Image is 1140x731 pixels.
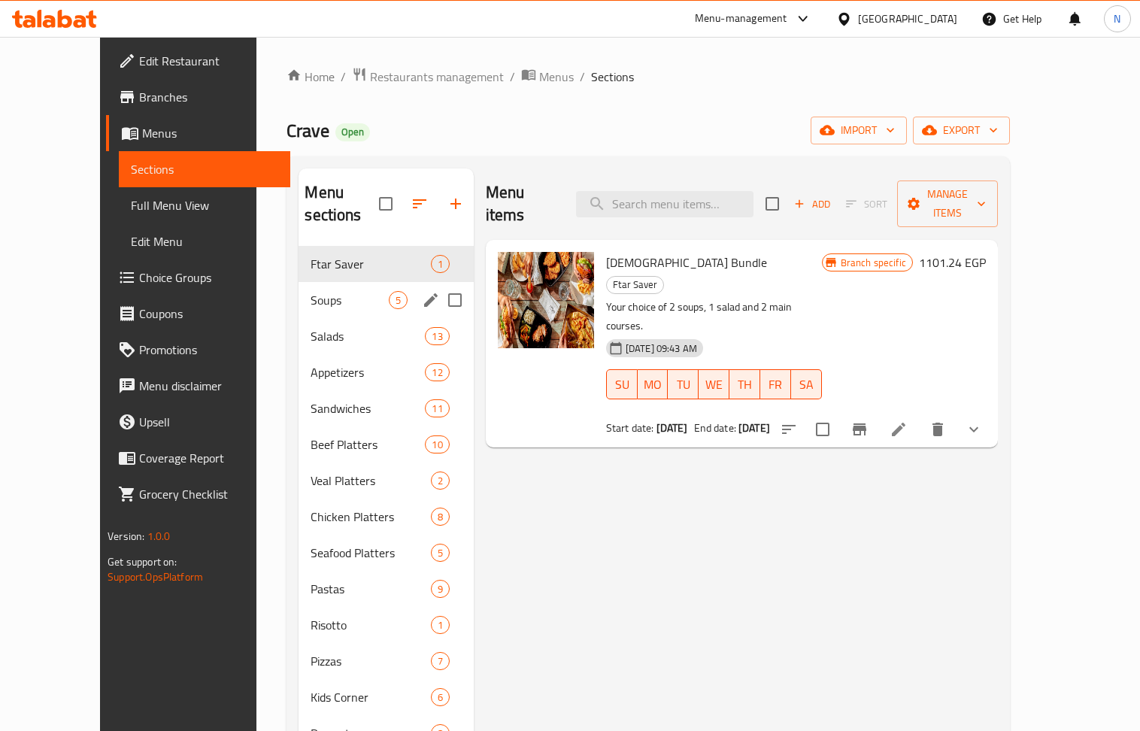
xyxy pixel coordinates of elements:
span: Manage items [909,185,986,223]
span: Branches [139,88,278,106]
a: Coupons [106,296,290,332]
button: Add section [438,186,474,222]
button: Branch-specific-item [841,411,878,447]
span: Coverage Report [139,449,278,467]
span: Select section first [836,193,897,216]
h2: Menu items [486,181,558,226]
h6: 1101.24 EGP [919,252,986,273]
button: WE [699,369,729,399]
span: 13 [426,329,448,344]
span: 9 [432,582,449,596]
div: Risotto [311,616,430,634]
span: Edit Restaurant [139,52,278,70]
span: Crave [287,114,329,147]
a: Full Menu View [119,187,290,223]
span: [DEMOGRAPHIC_DATA] Bundle [606,251,767,274]
div: items [431,652,450,670]
span: N [1114,11,1120,27]
p: Your choice of 2 soups, 1 salad and 2 main courses. [606,298,822,335]
span: 12 [426,365,448,380]
button: delete [920,411,956,447]
span: TH [735,374,754,396]
button: TU [668,369,699,399]
button: edit [420,289,442,311]
h2: Menu sections [305,181,378,226]
button: TH [729,369,760,399]
span: Ftar Saver [607,276,663,293]
button: Manage items [897,180,998,227]
span: Menu disclaimer [139,377,278,395]
div: [GEOGRAPHIC_DATA] [858,11,957,27]
span: 1 [432,257,449,271]
div: Ftar Saver1 [299,246,473,282]
span: Grocery Checklist [139,485,278,503]
a: Menus [521,67,574,86]
span: Beef Platters [311,435,425,453]
span: Kids Corner [311,688,430,706]
div: Veal Platters [311,472,430,490]
a: Coverage Report [106,440,290,476]
div: Sandwiches11 [299,390,473,426]
span: Add item [788,193,836,216]
div: Ftar Saver [606,276,664,294]
li: / [510,68,515,86]
span: Choice Groups [139,268,278,287]
span: Select to update [807,414,838,445]
button: show more [956,411,992,447]
img: Iftar Bundle [498,252,594,348]
button: sort-choices [771,411,807,447]
div: items [389,291,408,309]
span: Restaurants management [370,68,504,86]
div: items [425,435,449,453]
span: 6 [432,690,449,705]
span: 1 [432,618,449,632]
div: Pastas9 [299,571,473,607]
span: Seafood Platters [311,544,430,562]
a: Home [287,68,335,86]
div: Salads [311,327,425,345]
input: search [576,191,753,217]
span: Sections [591,68,634,86]
span: Chicken Platters [311,508,430,526]
span: [DATE] 09:43 AM [620,341,703,356]
div: Beef Platters10 [299,426,473,463]
b: [DATE] [656,418,688,438]
div: items [431,544,450,562]
a: Menus [106,115,290,151]
a: Support.OpsPlatform [108,567,203,587]
div: Ftar Saver [311,255,430,273]
svg: Show Choices [965,420,983,438]
span: 10 [426,438,448,452]
span: Sort sections [402,186,438,222]
span: Open [335,126,370,138]
span: 5 [390,293,407,308]
span: SA [797,374,816,396]
span: Pastas [311,580,430,598]
span: Branch specific [835,256,912,270]
span: Pizzas [311,652,430,670]
div: Seafood Platters5 [299,535,473,571]
a: Restaurants management [352,67,504,86]
li: / [580,68,585,86]
span: Select section [756,188,788,220]
span: FR [766,374,785,396]
div: Pizzas7 [299,643,473,679]
div: Sandwiches [311,399,425,417]
span: Appetizers [311,363,425,381]
span: Promotions [139,341,278,359]
span: Select all sections [370,188,402,220]
a: Menu disclaimer [106,368,290,404]
nav: breadcrumb [287,67,1009,86]
span: WE [705,374,723,396]
span: 7 [432,654,449,669]
a: Grocery Checklist [106,476,290,512]
span: TU [674,374,693,396]
button: SA [791,369,822,399]
span: Menus [142,124,278,142]
span: SU [613,374,632,396]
